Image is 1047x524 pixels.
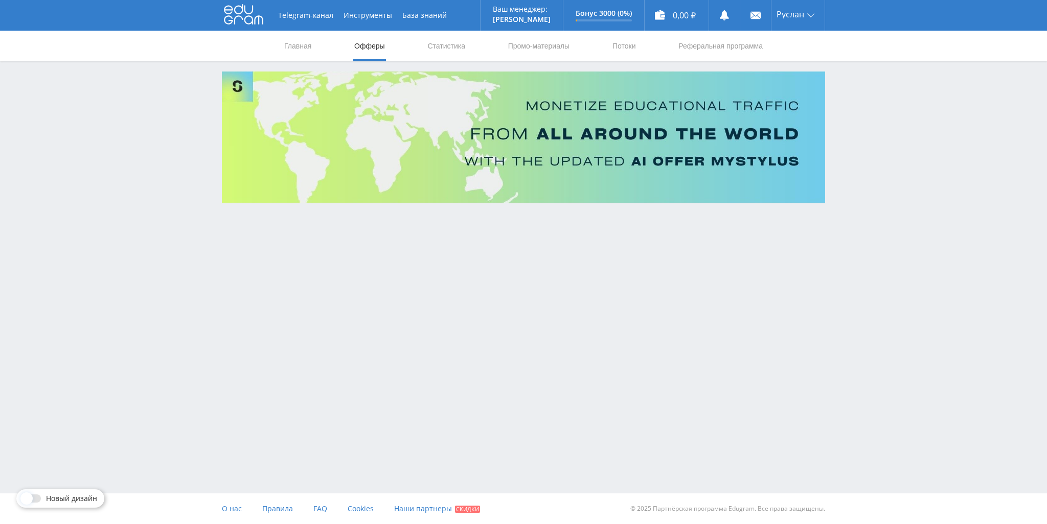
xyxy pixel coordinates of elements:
span: Руслан [777,10,804,18]
a: Офферы [353,31,386,61]
a: Наши партнеры Скидки [394,493,480,524]
a: Правила [262,493,293,524]
a: Промо-материалы [507,31,571,61]
span: Правила [262,504,293,513]
a: Потоки [611,31,637,61]
a: Статистика [426,31,466,61]
a: Cookies [348,493,374,524]
img: Banner [222,72,825,203]
span: Новый дизайн [46,494,97,503]
span: Скидки [455,506,480,513]
p: Ваш менеджер: [493,5,551,13]
a: Главная [283,31,312,61]
p: [PERSON_NAME] [493,15,551,23]
span: Cookies [348,504,374,513]
a: FAQ [313,493,327,524]
a: Реферальная программа [677,31,764,61]
span: FAQ [313,504,327,513]
div: © 2025 Партнёрская программа Edugram. Все права защищены. [529,493,825,524]
span: О нас [222,504,242,513]
a: О нас [222,493,242,524]
p: Бонус 3000 (0%) [576,9,632,17]
span: Наши партнеры [394,504,452,513]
